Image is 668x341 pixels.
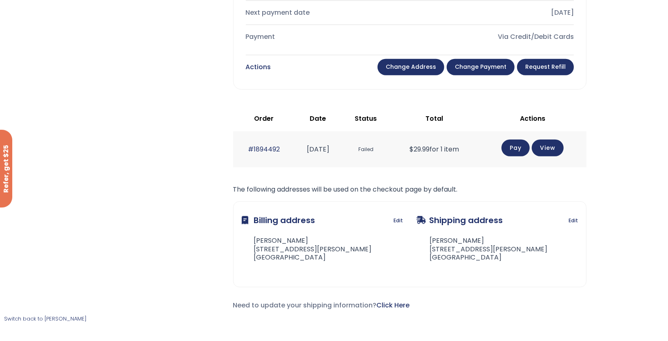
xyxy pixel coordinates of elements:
div: Payment [246,31,403,43]
address: [PERSON_NAME] [STREET_ADDRESS][PERSON_NAME] [GEOGRAPHIC_DATA] [242,237,372,262]
span: Status [355,114,377,123]
a: Edit [394,215,403,226]
time: [DATE] [307,145,329,154]
a: Change address [378,59,444,75]
address: [PERSON_NAME] [STREET_ADDRESS][PERSON_NAME] [GEOGRAPHIC_DATA] [416,237,547,262]
span: Need to update your shipping information? [233,300,410,310]
td: for 1 item [390,131,478,167]
span: Failed [346,142,386,157]
div: Actions [246,61,271,73]
a: Edit [569,215,578,226]
a: View [532,140,564,156]
a: #1894492 [248,145,280,154]
h3: Shipping address [416,210,503,230]
span: $ [409,145,414,154]
span: Total [425,114,443,123]
span: Actions [520,114,545,123]
a: Click Here [377,300,410,310]
p: The following addresses will be used on the checkout page by default. [233,184,587,195]
div: Via Credit/Debit Cards [416,31,574,43]
div: Next payment date [246,7,403,18]
span: Date [310,114,326,123]
span: 29.99 [409,145,430,154]
div: [DATE] [416,7,574,18]
a: Request Refill [517,59,574,75]
a: Switch back to [PERSON_NAME] [4,315,87,323]
h3: Billing address [242,210,315,230]
span: Order [254,114,274,123]
a: Change payment [447,59,515,75]
a: Pay [502,140,530,156]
